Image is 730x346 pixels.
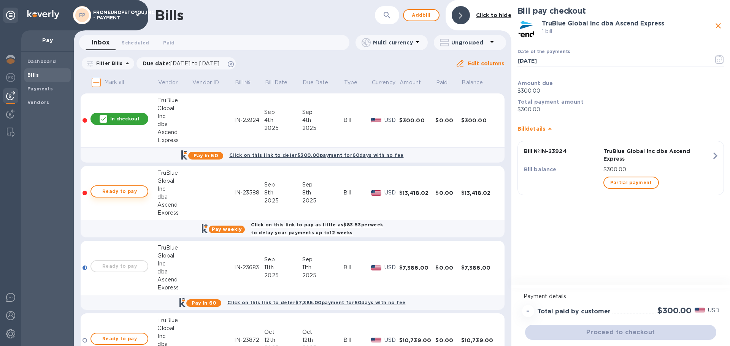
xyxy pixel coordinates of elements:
b: Amount due [517,80,553,86]
p: Vendor ID [192,79,219,87]
b: Bills [27,72,39,78]
div: dba [157,268,192,276]
div: TruBlue [157,316,192,324]
p: $300.00 [517,106,724,114]
b: Dashboard [27,58,56,64]
div: 2025 [302,197,343,205]
p: Bill № IN-23924 [524,147,600,155]
b: Payments [27,86,53,92]
h2: $300.00 [657,306,692,315]
div: 4th [264,116,302,124]
p: Due date : [143,60,224,67]
p: FROMEUROPETOYOU,INC - PAYMENT [93,10,131,21]
span: Bill Date [265,79,297,87]
p: USD [384,189,399,197]
span: Type [344,79,368,87]
div: Oct [264,328,302,336]
div: $10,739.00 [399,337,436,344]
p: Pay [27,36,68,44]
button: close [713,20,724,32]
b: Click to hide [476,12,511,18]
div: IN-23683 [234,264,264,272]
b: Vendors [27,100,49,105]
img: USD [695,308,705,313]
div: TruBlue [157,169,192,177]
p: Currency [372,79,395,87]
button: Addbill [403,9,440,21]
p: Payment details [524,292,718,300]
div: $10,739.00 [461,337,498,344]
div: 12th [264,336,302,344]
img: Foreign exchange [6,73,15,82]
div: 4th [302,116,343,124]
p: Amount [400,79,421,87]
span: Balance [462,79,493,87]
button: Partial payment [603,177,659,189]
p: In checkout [110,115,140,122]
span: Amount [400,79,431,87]
b: Click on this link to defer $300.00 payment for 60 days with no fee [229,152,403,158]
span: [DATE] to [DATE] [170,60,219,66]
div: 11th [264,264,302,272]
span: Ready to pay [97,334,141,343]
div: 2025 [302,272,343,280]
div: $0.00 [435,189,461,197]
div: Ascend [157,276,192,284]
div: 11th [302,264,343,272]
p: 1 bill [542,27,713,35]
div: 12th [302,336,343,344]
div: $0.00 [435,337,461,344]
div: Global [157,104,192,112]
div: Sep [302,181,343,189]
b: Bill details [517,126,545,132]
div: Sep [302,256,343,264]
div: IN-23924 [234,116,264,124]
h1: Bills [155,7,183,23]
p: Type [344,79,358,87]
div: Inc [157,332,192,340]
p: TruBlue Global Inc dba Ascend Express [603,147,711,163]
div: $7,386.00 [461,264,498,272]
div: Sep [264,181,302,189]
div: 8th [302,189,343,197]
b: Click on this link to pay as little as $83.53 per week to delay your payments up to 12 weeks [251,222,383,235]
div: IN-23872 [234,336,264,344]
span: Paid [436,79,458,87]
div: Global [157,177,192,185]
b: Pay in 60 [194,153,218,158]
div: $0.00 [435,117,461,124]
div: Express [157,209,192,217]
div: Inc [157,185,192,193]
span: Add bill [410,11,433,20]
span: Due Date [303,79,338,87]
div: Unpin categories [3,8,18,23]
p: Bill № [235,79,251,87]
div: TruBlue [157,244,192,252]
div: Sep [302,108,343,116]
span: Ready to pay [97,187,141,196]
div: $13,418.02 [461,189,498,197]
p: Bill Date [265,79,287,87]
span: Vendor [158,79,187,87]
div: $0.00 [435,264,461,272]
p: Balance [462,79,483,87]
p: Filter Bills [93,60,123,66]
img: USD [371,265,381,270]
div: Inc [157,260,192,268]
div: Bill [343,336,371,344]
p: Multi currency [373,39,413,46]
u: Edit columns [468,60,505,66]
div: Ascend [157,201,192,209]
div: dba [157,193,192,201]
p: USD [384,116,399,124]
div: Sep [264,256,302,264]
p: USD [708,307,719,314]
div: 8th [264,189,302,197]
div: dba [157,120,192,128]
div: Global [157,324,192,332]
div: Bill [343,116,371,124]
div: Due date:[DATE] to [DATE] [136,57,236,70]
b: Pay weekly [212,226,242,232]
span: Inbox [92,37,109,48]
